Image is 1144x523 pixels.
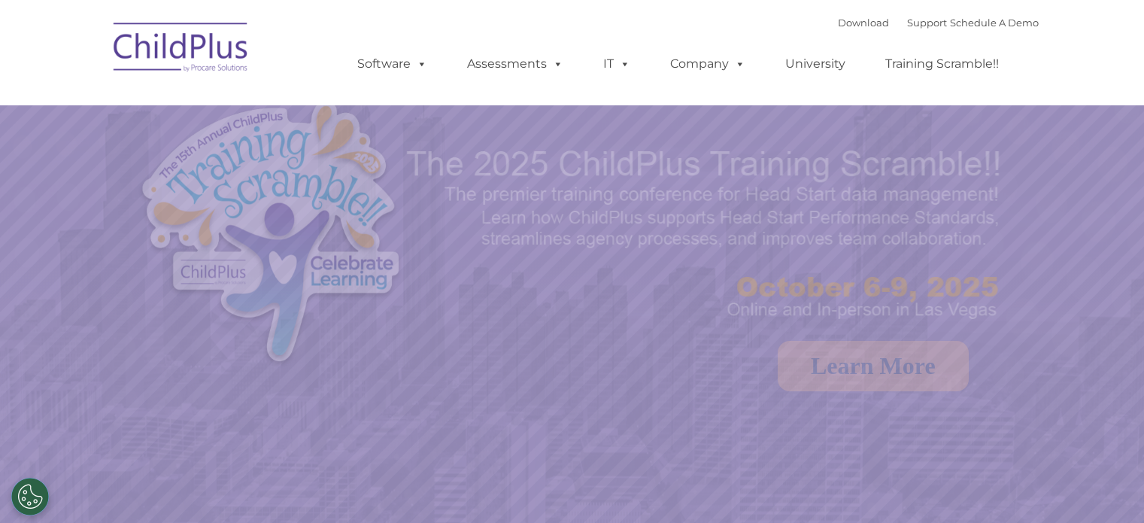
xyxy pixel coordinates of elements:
[950,17,1039,29] a: Schedule A Demo
[452,49,578,79] a: Assessments
[907,17,947,29] a: Support
[838,17,889,29] a: Download
[778,341,969,391] a: Learn More
[870,49,1014,79] a: Training Scramble!!
[342,49,442,79] a: Software
[770,49,860,79] a: University
[11,478,49,515] button: Cookies Settings
[106,12,256,87] img: ChildPlus by Procare Solutions
[588,49,645,79] a: IT
[838,17,1039,29] font: |
[655,49,760,79] a: Company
